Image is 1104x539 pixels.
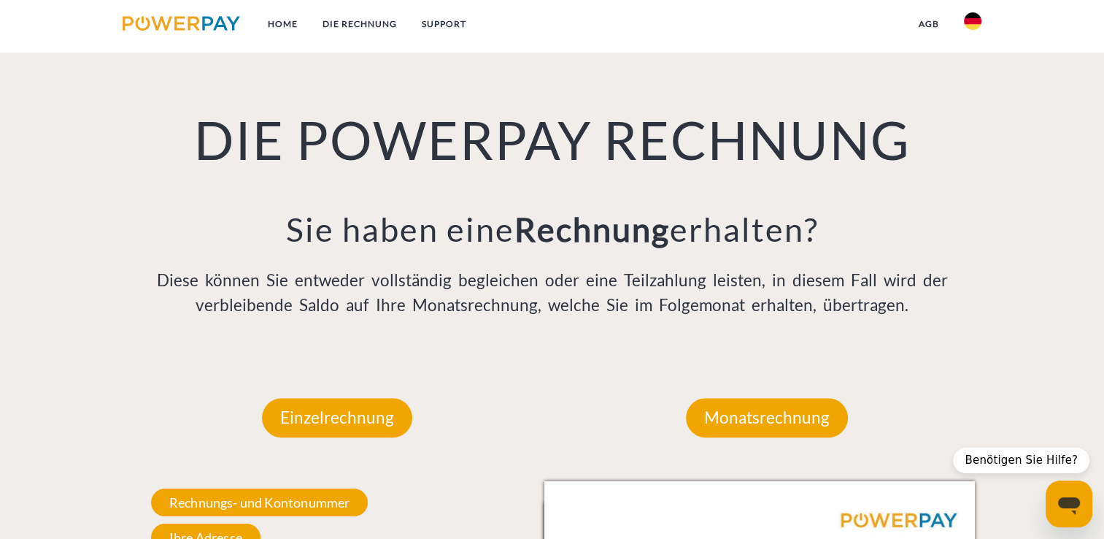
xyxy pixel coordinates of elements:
[122,209,981,250] h3: Sie haben eine erhalten?
[953,448,1089,473] div: Benötigen Sie Hilfe?
[122,107,981,172] h1: DIE POWERPAY RECHNUNG
[964,12,981,30] img: de
[255,11,310,37] a: Home
[123,16,240,31] img: logo-powerpay.svg
[1046,481,1092,527] iframe: Schaltfläche zum Öffnen des Messaging-Fensters; Konversation läuft
[686,398,848,437] p: Monatsrechnung
[409,11,479,37] a: SUPPORT
[122,268,981,318] p: Diese können Sie entweder vollständig begleichen oder eine Teilzahlung leisten, in diesem Fall wi...
[514,210,669,249] b: Rechnung
[906,11,951,37] a: agb
[262,398,412,437] p: Einzelrechnung
[310,11,409,37] a: DIE RECHNUNG
[151,489,368,516] span: Rechnungs- und Kontonummer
